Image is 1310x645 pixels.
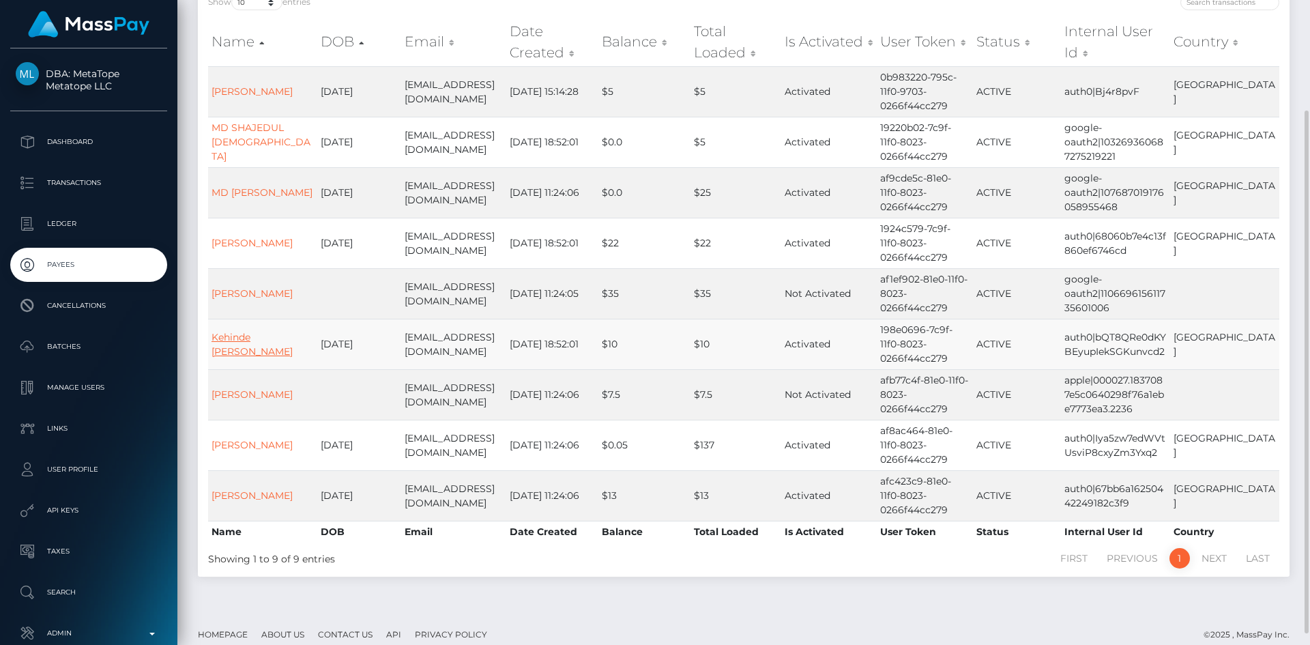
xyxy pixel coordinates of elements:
[1169,548,1190,569] a: 1
[10,166,167,200] a: Transactions
[317,18,401,66] th: DOB: activate to sort column descending
[877,319,974,369] td: 198e0696-7c9f-11f0-8023-0266f44cc279
[690,66,781,117] td: $5
[10,330,167,364] a: Batches
[1061,117,1170,167] td: google-oauth2|103269360687275219221
[212,388,293,401] a: [PERSON_NAME]
[1170,117,1279,167] td: [GEOGRAPHIC_DATA]
[598,66,690,117] td: $5
[10,575,167,610] a: Search
[10,289,167,323] a: Cancellations
[598,420,690,470] td: $0.05
[256,624,310,645] a: About Us
[1061,521,1170,543] th: Internal User Id
[690,167,781,218] td: $25
[781,369,877,420] td: Not Activated
[401,470,506,521] td: [EMAIL_ADDRESS][DOMAIN_NAME]
[1061,319,1170,369] td: auth0|bQT8QRe0dKYBEyupIekSGKunvcd2
[690,420,781,470] td: $137
[506,319,598,369] td: [DATE] 18:52:01
[973,66,1061,117] td: ACTIVE
[317,521,401,543] th: DOB
[781,117,877,167] td: Activated
[1061,167,1170,218] td: google-oauth2|107687019176058955468
[781,18,877,66] th: Is Activated: activate to sort column ascending
[1061,420,1170,470] td: auth0|Iya5zw7edWVtUsviP8cxyZm3Yxq2
[506,167,598,218] td: [DATE] 11:24:06
[16,336,162,357] p: Batches
[16,623,162,644] p: Admin
[973,521,1061,543] th: Status
[208,547,643,567] div: Showing 1 to 9 of 9 entries
[1061,470,1170,521] td: auth0|67bb6a16250442249182c3f9
[16,214,162,234] p: Ledger
[312,624,378,645] a: Contact Us
[973,18,1061,66] th: Status: activate to sort column ascending
[212,489,293,502] a: [PERSON_NAME]
[401,117,506,167] td: [EMAIL_ADDRESS][DOMAIN_NAME]
[10,412,167,446] a: Links
[16,62,39,85] img: Metatope LLC
[1061,18,1170,66] th: Internal User Id: activate to sort column ascending
[598,369,690,420] td: $7.5
[506,117,598,167] td: [DATE] 18:52:01
[973,218,1061,268] td: ACTIVE
[317,470,401,521] td: [DATE]
[1170,167,1279,218] td: [GEOGRAPHIC_DATA]
[1170,420,1279,470] td: [GEOGRAPHIC_DATA]
[781,66,877,117] td: Activated
[690,18,781,66] th: Total Loaded: activate to sort column ascending
[317,218,401,268] td: [DATE]
[877,218,974,268] td: 1924c579-7c9f-11f0-8023-0266f44cc279
[1170,521,1279,543] th: Country
[781,521,877,543] th: Is Activated
[506,470,598,521] td: [DATE] 11:24:06
[877,167,974,218] td: af9cde5c-81e0-11f0-8023-0266f44cc279
[16,418,162,439] p: Links
[877,66,974,117] td: 0b983220-795c-11f0-9703-0266f44cc279
[973,167,1061,218] td: ACTIVE
[690,470,781,521] td: $13
[781,420,877,470] td: Activated
[317,117,401,167] td: [DATE]
[16,173,162,193] p: Transactions
[781,470,877,521] td: Activated
[10,493,167,528] a: API Keys
[212,85,293,98] a: [PERSON_NAME]
[208,521,317,543] th: Name
[973,369,1061,420] td: ACTIVE
[598,521,690,543] th: Balance
[10,248,167,282] a: Payees
[973,470,1061,521] td: ACTIVE
[401,18,506,66] th: Email: activate to sort column ascending
[317,167,401,218] td: [DATE]
[781,167,877,218] td: Activated
[690,117,781,167] td: $5
[401,167,506,218] td: [EMAIL_ADDRESS][DOMAIN_NAME]
[506,268,598,319] td: [DATE] 11:24:05
[401,268,506,319] td: [EMAIL_ADDRESS][DOMAIN_NAME]
[598,268,690,319] td: $35
[401,369,506,420] td: [EMAIL_ADDRESS][DOMAIN_NAME]
[381,624,407,645] a: API
[973,117,1061,167] td: ACTIVE
[212,186,312,199] a: MD [PERSON_NAME]
[16,255,162,275] p: Payees
[1204,627,1300,642] div: © 2025 , MassPay Inc.
[10,125,167,159] a: Dashboard
[506,521,598,543] th: Date Created
[317,319,401,369] td: [DATE]
[401,218,506,268] td: [EMAIL_ADDRESS][DOMAIN_NAME]
[877,18,974,66] th: User Token: activate to sort column ascending
[973,420,1061,470] td: ACTIVE
[781,218,877,268] td: Activated
[212,439,293,451] a: [PERSON_NAME]
[877,268,974,319] td: af1ef902-81e0-11f0-8023-0266f44cc279
[1061,268,1170,319] td: google-oauth2|110669615611735601006
[973,319,1061,369] td: ACTIVE
[1170,218,1279,268] td: [GEOGRAPHIC_DATA]
[10,68,167,92] span: DBA: MetaTope Metatope LLC
[10,534,167,569] a: Taxes
[208,18,317,66] th: Name: activate to sort column ascending
[1170,66,1279,117] td: [GEOGRAPHIC_DATA]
